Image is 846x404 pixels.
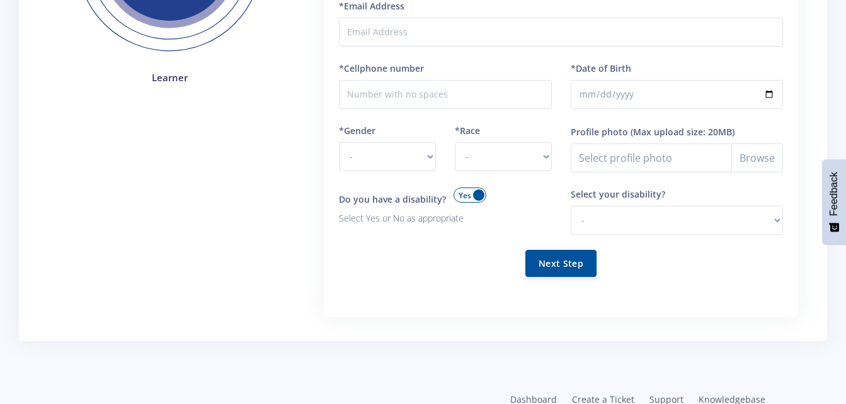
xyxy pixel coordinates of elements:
button: Next Step [525,250,597,277]
span: Feedback [828,172,840,216]
label: (Max upload size: 20MB) [631,125,735,138]
h4: Learner [58,70,281,85]
input: Number with no spaces [339,80,551,109]
label: Profile photo [571,125,628,138]
label: Do you have a disability? [339,193,446,206]
button: Feedback - Show survey [822,159,846,245]
label: *Cellphone number [339,62,424,75]
p: Select Yes or No as appropriate [339,211,551,226]
label: *Date of Birth [571,62,631,75]
input: Email Address [339,18,783,47]
label: *Race [455,124,480,137]
label: *Gender [339,124,375,137]
label: Select your disability? [571,188,665,201]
